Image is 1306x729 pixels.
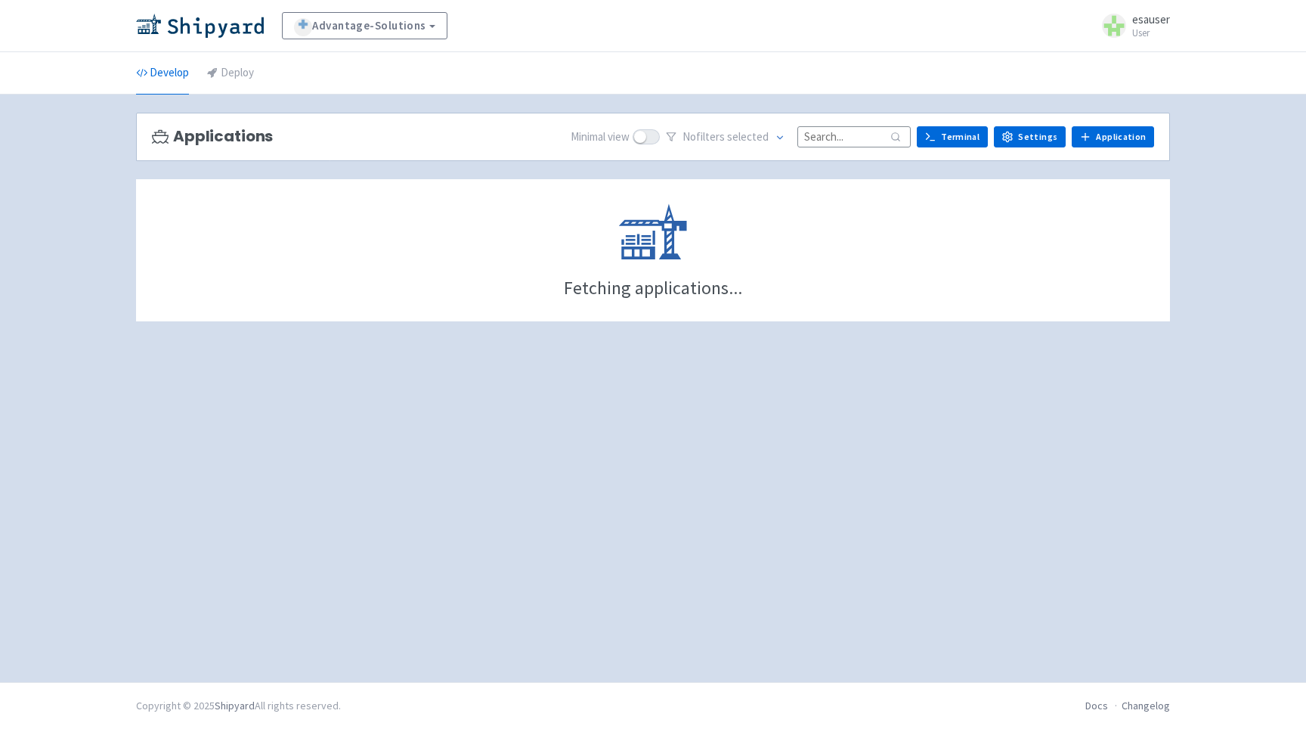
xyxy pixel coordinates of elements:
a: Advantage-Solutions [282,12,447,39]
a: Changelog [1122,699,1170,712]
input: Search... [797,126,911,147]
small: User [1132,28,1170,38]
h3: Applications [152,128,273,145]
span: No filter s [682,129,769,146]
a: Docs [1085,699,1108,712]
span: esauser [1132,12,1170,26]
div: Fetching applications... [564,279,742,297]
a: Shipyard [215,699,255,712]
a: Deploy [207,52,254,95]
a: esauser User [1093,14,1170,38]
a: Application [1072,126,1154,147]
a: Terminal [917,126,988,147]
div: Copyright © 2025 All rights reserved. [136,698,341,714]
img: Shipyard logo [136,14,264,38]
a: Develop [136,52,189,95]
span: selected [727,129,769,144]
a: Settings [994,126,1066,147]
span: Minimal view [571,129,630,146]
